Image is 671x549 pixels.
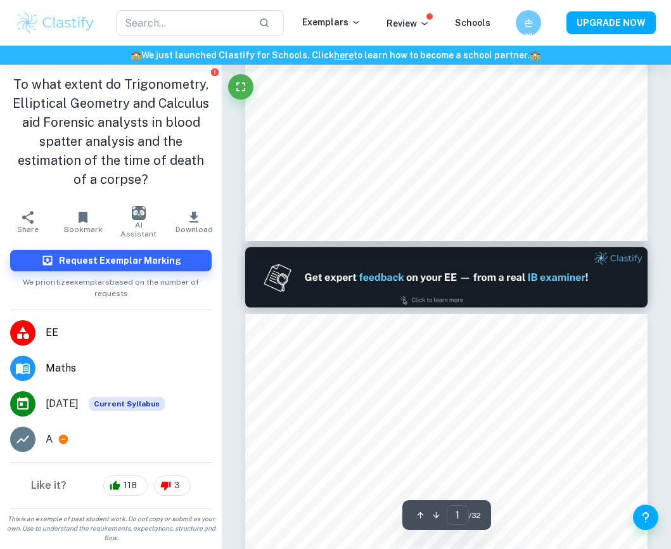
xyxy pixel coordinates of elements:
[516,10,541,36] button: 손예
[118,221,159,238] span: AI Assistant
[117,479,144,492] span: 118
[455,18,490,28] a: Schools
[31,478,67,493] h6: Like it?
[176,225,213,234] span: Download
[46,325,212,340] span: EE
[56,204,112,240] button: Bookmark
[633,505,658,530] button: Help and Feedback
[111,204,167,240] button: AI Assistant
[10,271,212,299] span: We prioritize exemplars based on the number of requests
[387,16,430,30] p: Review
[3,48,668,62] h6: We just launched Clastify for Schools. Click to learn how to become a school partner.
[302,15,361,29] p: Exemplars
[530,50,540,60] span: 🏫
[116,10,248,36] input: Search...
[89,397,165,411] span: Current Syllabus
[89,397,165,411] div: This exemplar is based on the current syllabus. Feel free to refer to it for inspiration/ideas wh...
[64,225,103,234] span: Bookmark
[46,361,212,376] span: Maths
[10,75,212,189] h1: To what extent do Trigonometry, Elliptical Geometry and Calculus aid Forensic analysts in blood s...
[154,475,191,496] div: 3
[46,432,53,447] p: A
[245,247,648,307] img: Ad
[334,50,354,60] a: here
[17,225,39,234] span: Share
[167,479,187,492] span: 3
[103,475,148,496] div: 118
[10,250,212,271] button: Request Exemplar Marking
[59,254,181,268] h6: Request Exemplar Marking
[5,514,217,543] span: This is an example of past student work. Do not copy or submit as your own. Use to understand the...
[228,74,253,100] button: Fullscreen
[132,206,146,220] img: AI Assistant
[469,510,481,521] span: / 32
[46,396,79,411] span: [DATE]
[521,16,536,30] h6: 손예
[167,204,222,240] button: Download
[131,50,141,60] span: 🏫
[566,11,656,34] button: UPGRADE NOW
[210,67,219,77] button: Report issue
[15,10,96,36] img: Clastify logo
